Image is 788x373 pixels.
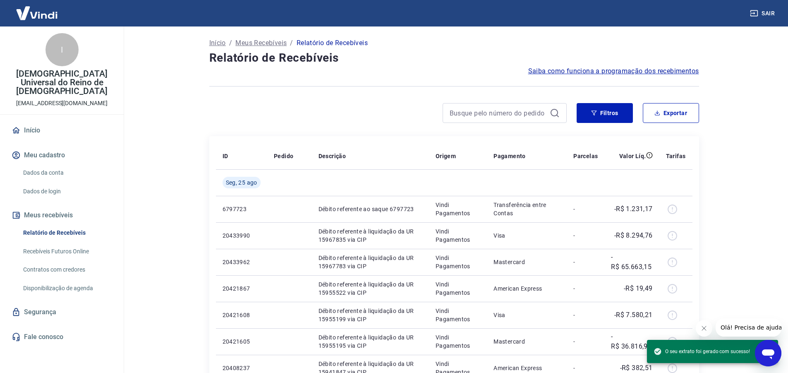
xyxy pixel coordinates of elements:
p: Origem [436,152,456,160]
p: Vindi Pagamentos [436,307,480,323]
img: Vindi [10,0,64,26]
iframe: Botão para abrir a janela de mensagens [755,340,781,366]
p: Mastercard [493,337,560,346]
p: -R$ 36.816,98 [611,332,652,351]
p: Débito referente ao saque 6797723 [319,205,422,213]
a: Início [209,38,226,48]
button: Sair [748,6,778,21]
p: -R$ 65.663,15 [611,252,652,272]
p: 20421867 [223,284,261,293]
p: Vindi Pagamentos [436,280,480,297]
button: Exportar [643,103,699,123]
p: - [573,205,598,213]
a: Fale conosco [10,328,114,346]
p: -R$ 382,51 [620,363,653,373]
p: / [229,38,232,48]
span: Seg, 25 ago [226,178,257,187]
p: - [573,364,598,372]
p: Parcelas [573,152,598,160]
h4: Relatório de Recebíveis [209,50,699,66]
p: 20408237 [223,364,261,372]
p: Visa [493,231,560,240]
iframe: Fechar mensagem [696,320,712,337]
p: Descrição [319,152,346,160]
a: Dados de login [20,183,114,200]
a: Início [10,121,114,140]
p: Débito referente à liquidação da UR 15967783 via CIP [319,254,422,270]
div: I [46,33,79,66]
p: Débito referente à liquidação da UR 15967835 via CIP [319,227,422,244]
p: Visa [493,311,560,319]
a: Dados da conta [20,164,114,181]
p: Vindi Pagamentos [436,333,480,350]
button: Filtros [577,103,633,123]
p: Vindi Pagamentos [436,201,480,217]
button: Meu cadastro [10,146,114,164]
a: Recebíveis Futuros Online [20,243,114,260]
p: - [573,231,598,240]
p: Mastercard [493,258,560,266]
iframe: Mensagem da empresa [716,318,781,337]
p: -R$ 19,49 [624,284,653,294]
span: O seu extrato foi gerado com sucesso! [654,347,750,356]
p: - [573,284,598,293]
p: Transferência entre Contas [493,201,560,217]
p: American Express [493,364,560,372]
p: -R$ 7.580,21 [614,310,653,320]
p: Pedido [274,152,293,160]
p: - [573,258,598,266]
p: Relatório de Recebíveis [297,38,368,48]
p: 6797723 [223,205,261,213]
a: Meus Recebíveis [235,38,287,48]
a: Relatório de Recebíveis [20,224,114,241]
p: Valor Líq. [619,152,646,160]
p: Vindi Pagamentos [436,227,480,244]
p: -R$ 1.231,17 [614,204,653,214]
button: Meus recebíveis [10,206,114,224]
p: 20421608 [223,311,261,319]
a: Contratos com credores [20,261,114,278]
p: Tarifas [666,152,686,160]
p: / [290,38,293,48]
p: [EMAIL_ADDRESS][DOMAIN_NAME] [16,99,108,108]
p: Débito referente à liquidação da UR 15955199 via CIP [319,307,422,323]
p: 20433962 [223,258,261,266]
p: Débito referente à liquidação da UR 15955522 via CIP [319,280,422,297]
input: Busque pelo número do pedido [450,107,546,119]
p: Pagamento [493,152,526,160]
a: Segurança [10,303,114,321]
a: Saiba como funciona a programação dos recebimentos [528,66,699,76]
span: Olá! Precisa de ajuda? [5,6,69,12]
p: Débito referente à liquidação da UR 15955195 via CIP [319,333,422,350]
p: ID [223,152,228,160]
p: 20433990 [223,231,261,240]
p: [DEMOGRAPHIC_DATA] Universal do Reino de [DEMOGRAPHIC_DATA] [7,70,117,96]
p: Vindi Pagamentos [436,254,480,270]
p: 20421605 [223,337,261,346]
p: - [573,311,598,319]
p: - [573,337,598,346]
a: Disponibilização de agenda [20,280,114,297]
p: American Express [493,284,560,293]
p: -R$ 8.294,76 [614,231,653,241]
